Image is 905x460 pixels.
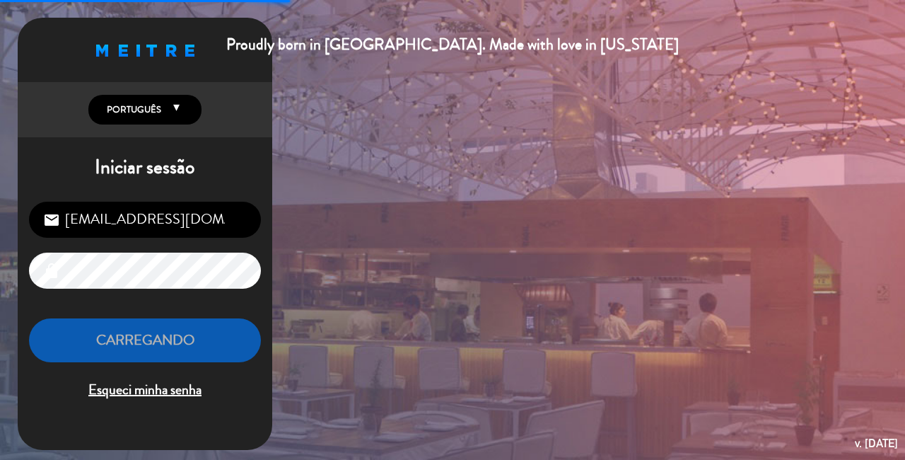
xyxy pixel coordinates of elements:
span: Português [103,103,161,117]
div: v. [DATE] [855,434,898,453]
h1: Iniciar sessão [18,156,272,180]
i: lock [43,263,60,280]
i: email [43,212,60,229]
span: Esqueci minha senha [29,379,261,402]
button: Carregando [29,318,261,363]
input: Correio eletrônico [29,202,261,238]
